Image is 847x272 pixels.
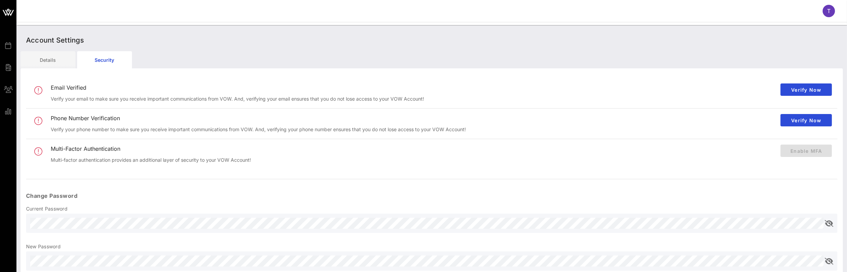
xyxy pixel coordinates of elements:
button: Verify Now [781,83,832,96]
div: Change Password [21,186,837,205]
div: Details [21,51,75,68]
p: Current Password [26,205,837,212]
div: Verify your phone number to make sure you receive important communications from VOW. And, verifyi... [51,127,775,133]
div: Verify your email to make sure you receive important communications from VOW. And, verifying your... [51,96,775,102]
div: Account Settings [21,29,843,51]
p: New Password [26,243,837,250]
div: Email Verified [51,84,775,91]
span: T [827,8,831,14]
button: append icon [825,258,834,265]
button: Verify Now [781,114,832,126]
div: T [823,5,835,17]
div: Multi-Factor Authentication [51,146,775,152]
span: Verify Now [786,87,826,93]
div: Phone Number Verification [51,115,775,122]
div: Security [77,51,132,68]
button: append icon [825,220,834,227]
div: Multi-factor authentication provides an additional layer of security to your VOW Account! [51,157,775,163]
span: Verify Now [786,117,826,123]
